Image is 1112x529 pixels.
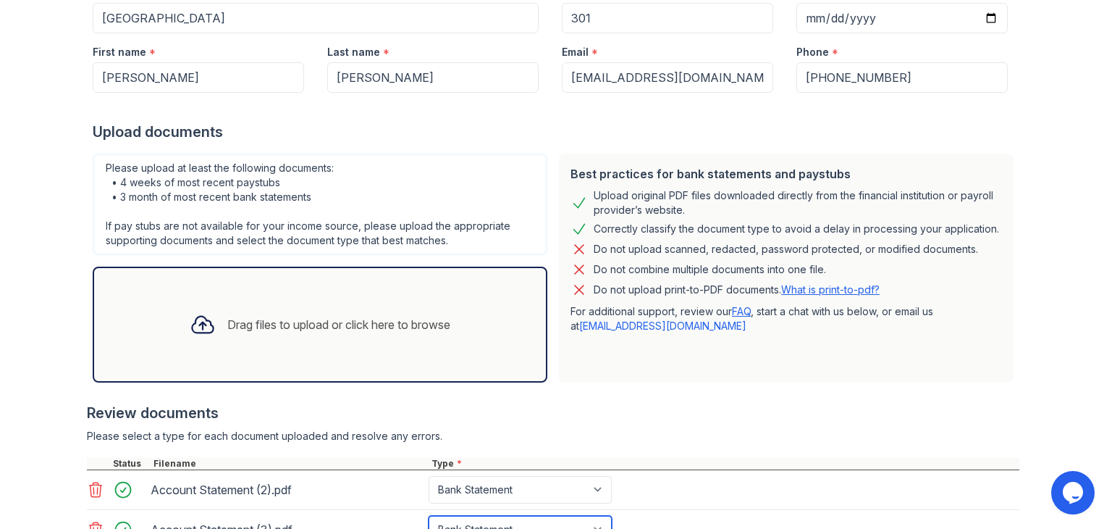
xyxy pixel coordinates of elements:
[594,188,1002,217] div: Upload original PDF files downloaded directly from the financial institution or payroll provider’...
[87,429,1019,443] div: Please select a type for each document uploaded and resolve any errors.
[594,241,978,258] div: Do not upload scanned, redacted, password protected, or modified documents.
[796,45,829,59] label: Phone
[594,283,880,297] p: Do not upload print-to-PDF documents.
[570,304,1002,333] p: For additional support, review our , start a chat with us below, or email us at
[594,261,826,278] div: Do not combine multiple documents into one file.
[87,403,1019,423] div: Review documents
[579,320,746,332] a: [EMAIL_ADDRESS][DOMAIN_NAME]
[594,220,999,238] div: Correctly classify the document type to avoid a delay in processing your application.
[732,305,751,317] a: FAQ
[93,122,1019,142] div: Upload documents
[151,478,423,501] div: Account Statement (2).pdf
[227,316,450,333] div: Drag files to upload or click here to browse
[93,154,547,255] div: Please upload at least the following documents: • 4 weeks of most recent paystubs • 3 month of mo...
[570,165,1002,183] div: Best practices for bank statements and paystubs
[151,458,429,470] div: Filename
[562,45,589,59] label: Email
[110,458,151,470] div: Status
[429,458,1019,470] div: Type
[781,283,880,296] a: What is print-to-pdf?
[1051,471,1098,515] iframe: chat widget
[93,45,146,59] label: First name
[327,45,380,59] label: Last name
